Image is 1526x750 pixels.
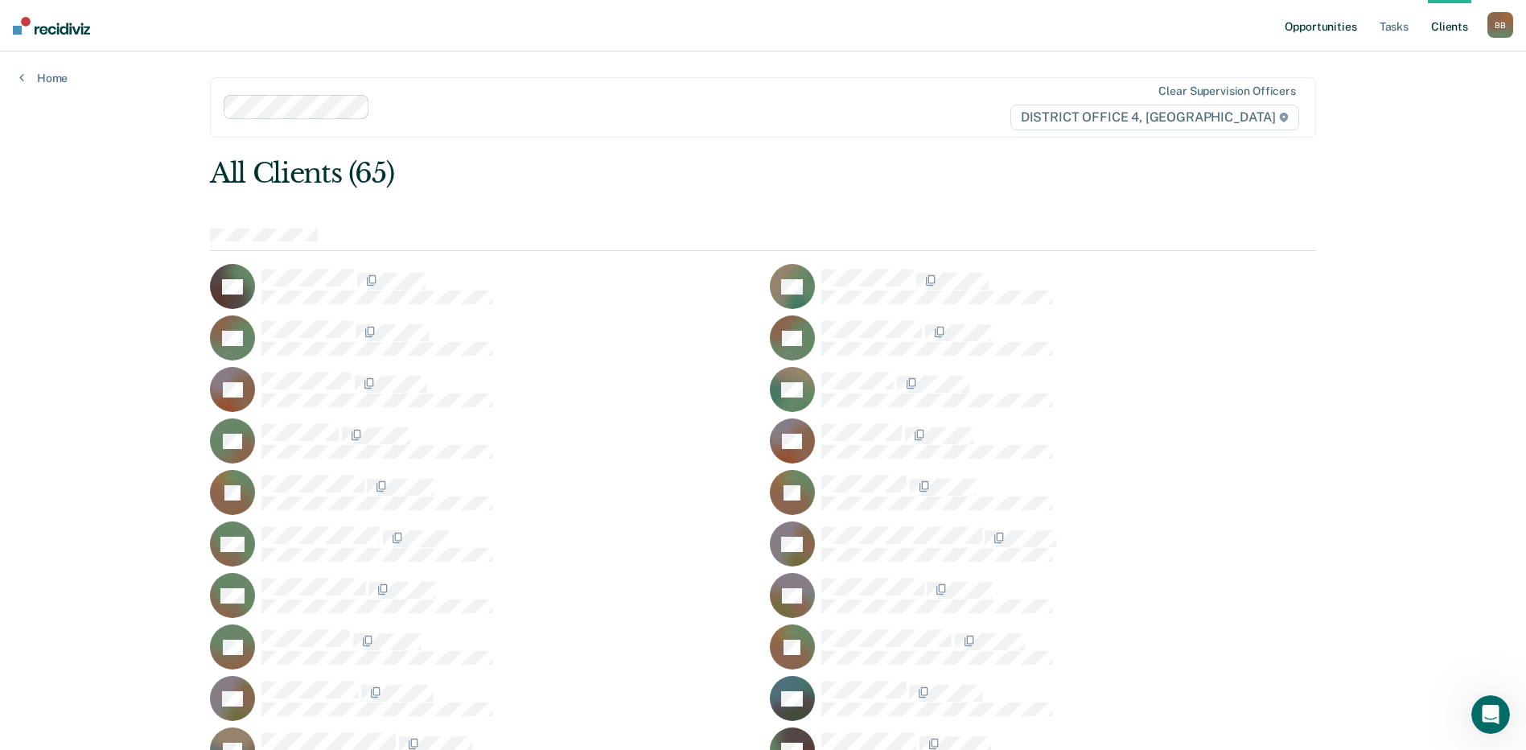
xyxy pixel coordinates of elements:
div: B B [1487,12,1513,38]
img: Recidiviz [13,17,90,35]
a: Home [19,71,68,85]
div: All Clients (65) [210,157,1095,190]
div: Clear supervision officers [1158,84,1295,98]
iframe: Intercom live chat [1471,695,1510,734]
button: BB [1487,12,1513,38]
span: DISTRICT OFFICE 4, [GEOGRAPHIC_DATA] [1010,105,1299,130]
